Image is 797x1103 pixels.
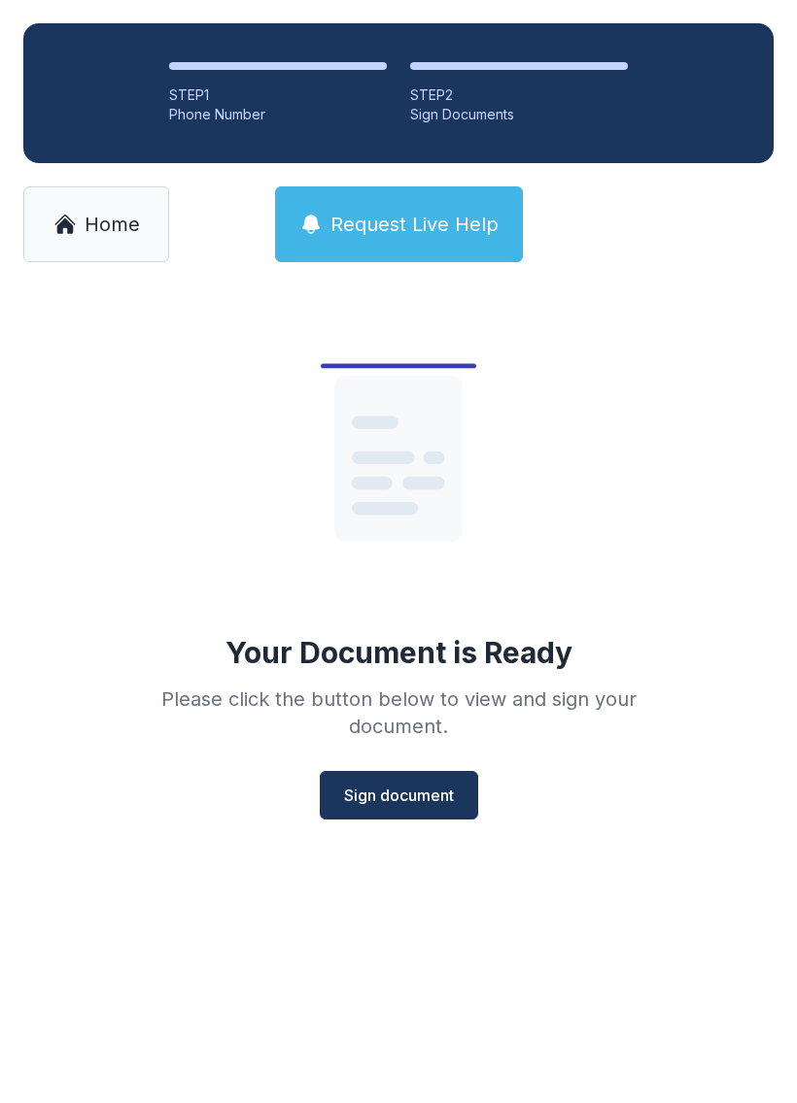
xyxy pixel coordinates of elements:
div: Please click the button below to view and sign your document. [119,685,678,740]
div: Your Document is Ready [225,635,572,670]
span: Sign document [344,784,454,807]
div: STEP 1 [169,85,387,105]
div: Phone Number [169,105,387,124]
div: Sign Documents [410,105,628,124]
div: STEP 2 [410,85,628,105]
span: Home [85,211,140,238]
span: Request Live Help [330,211,499,238]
